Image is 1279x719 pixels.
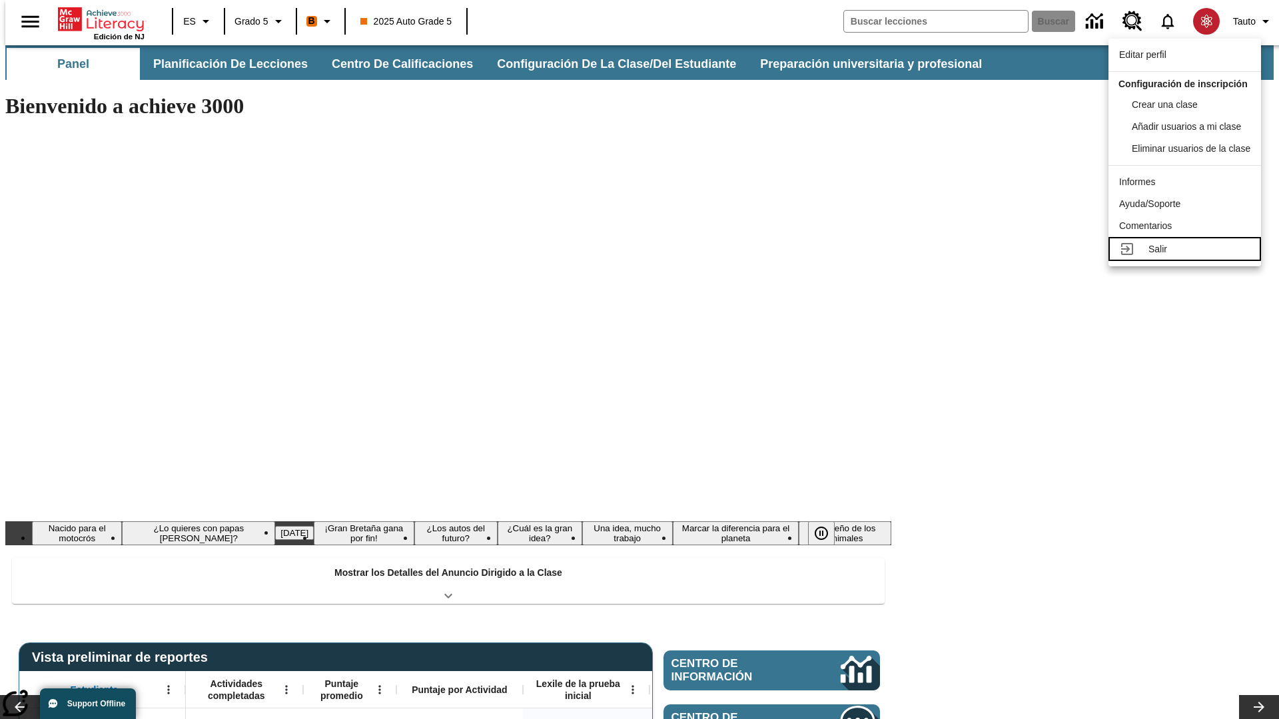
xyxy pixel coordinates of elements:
[1132,99,1198,110] span: Crear una clase
[1148,244,1167,254] span: Salir
[1119,198,1180,209] span: Ayuda/Soporte
[1119,49,1166,60] span: Editar perfil
[1132,143,1250,154] span: Eliminar usuarios de la clase
[1119,220,1172,231] span: Comentarios
[1132,121,1241,132] span: Añadir usuarios a mi clase
[1118,79,1248,89] span: Configuración de inscripción
[1119,176,1155,187] span: Informes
